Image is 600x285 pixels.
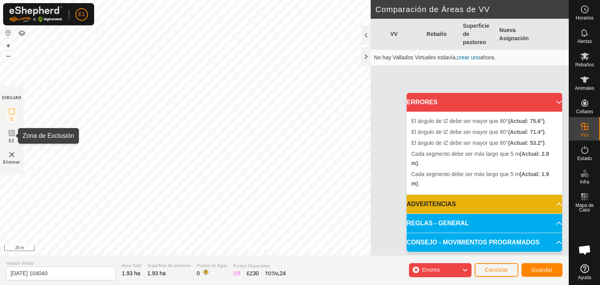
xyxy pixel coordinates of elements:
span: Animales [575,86,594,91]
button: – [4,51,13,61]
span: Área Total [122,262,141,269]
p-accordion-header: ADVERTENCIAS [407,195,562,214]
th: Rebaño [423,19,460,50]
span: 30 [253,270,259,276]
span: ERRORES [407,98,437,107]
a: Ayuda [569,261,600,283]
span: El ángulo de IZ debe ser mayor que 80° . [411,129,546,135]
a: crear uno [457,54,480,61]
span: 0 [196,270,200,276]
span: Puntos Disponibles [233,263,286,269]
span: IZ [10,116,14,122]
button: Capas del Mapa [17,28,27,38]
span: Vallado Virtual [6,260,116,267]
th: Nueva Asignación [496,19,532,50]
span: Cada segmento debe ser más largo que 5 m . [411,171,549,187]
span: Alertas [577,39,592,44]
span: 24 [280,270,286,276]
span: E1 [78,10,85,18]
img: Logo Gallagher [9,6,62,22]
span: Horarios [576,16,593,20]
span: Mapa de Calor [571,203,598,212]
span: EZ [9,138,15,144]
button: Cancelar [475,263,518,277]
div: DIBUJAR [2,95,21,101]
td: No hay Vallados Virtuales todavía, ahora. [371,50,569,66]
p-accordion-header: REGLAS - GENERAL [407,214,562,233]
span: Errores [422,267,440,273]
span: 8 [237,270,241,276]
p-accordion-header: CONSEJO - MOVIMIENTOS PROGRAMADOS [407,233,562,252]
b: (Actual: 53.2°) [508,140,545,146]
span: Ayuda [578,275,591,280]
img: VV [7,150,16,159]
span: El ángulo de IZ debe ser mayor que 80° . [411,140,546,146]
span: Eliminar [3,159,20,165]
button: + [4,41,13,50]
a: Contáctenos [298,245,325,252]
a: Política de Privacidad [244,245,289,252]
span: ADVERTENCIAS [407,199,456,209]
button: Guardar [521,263,562,277]
span: Guardar [531,267,553,273]
span: 1.93 ha [122,270,140,276]
b: (Actual: 1.9 m) [411,171,549,187]
span: Puntos de Agua [196,262,227,269]
b: (Actual: 2.8 m) [411,151,549,166]
span: Collares [576,109,593,114]
p-accordion-header: ERRORES [407,93,562,112]
div: Chat abierto [573,238,596,262]
span: REGLAS - GENERAL [407,219,469,228]
span: CONSEJO - MOVIMIENTOS PROGRAMADOS [407,238,539,247]
b: (Actual: 71.4°) [508,129,545,135]
span: Estado [577,156,592,161]
span: 1.93 ha [147,270,166,276]
h2: Comparación de Áreas de VV [375,5,569,14]
th: Superficie de pastoreo [460,19,496,50]
p-accordion-content: ERRORES [407,112,562,194]
span: Cada segmento debe ser más largo que 5 m . [411,151,549,166]
span: Superficie de pastoreo [147,262,190,269]
span: Rebaños [575,62,594,67]
span: El ángulo de IZ debe ser mayor que 80° . [411,118,546,124]
span: VVs [580,133,589,137]
div: EZ [247,269,259,278]
div: IZ [233,269,240,278]
th: VV [387,19,423,50]
span: Cancelar [485,267,508,273]
button: Restablecer Mapa [4,28,13,37]
div: TOTAL [265,269,286,278]
span: Infra [580,180,589,184]
b: (Actual: 75.6°) [508,118,545,124]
